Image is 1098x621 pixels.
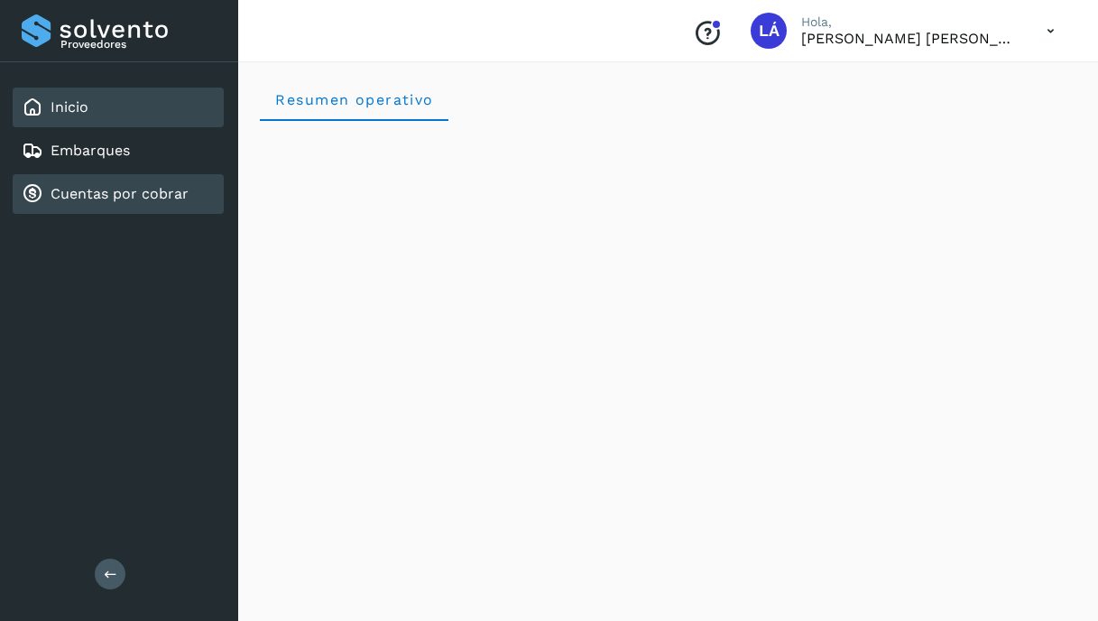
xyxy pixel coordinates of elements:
a: Embarques [51,142,130,159]
div: Cuentas por cobrar [13,174,224,214]
a: Inicio [51,98,88,116]
div: Inicio [13,88,224,127]
p: Luis Ángel Romero Gómez [801,30,1018,47]
p: Hola, [801,14,1018,30]
div: Embarques [13,131,224,171]
a: Cuentas por cobrar [51,185,189,202]
p: Proveedores [60,38,217,51]
span: Resumen operativo [274,91,434,108]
